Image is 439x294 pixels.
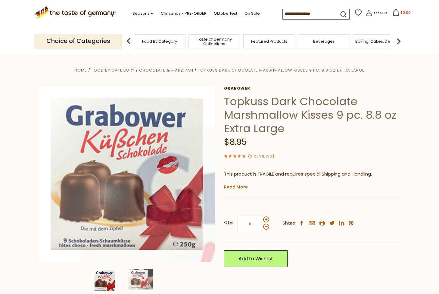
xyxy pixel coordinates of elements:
[34,34,122,48] p: Choice of Categories
[224,184,248,190] a: Read More
[123,35,135,47] img: previous arrow
[214,10,237,17] a: Oktoberfest
[129,269,153,289] img: Topkuss Dark Chocolate Marshmallow Kisses 9 pc. 8.8 oz Extra Large
[237,216,262,232] input: Qty:
[224,250,288,267] a: Add to Wishlist
[389,9,414,18] button: $0.00
[224,219,233,226] strong: Qty:
[250,153,272,160] a: 3 Reviews
[39,86,215,262] img: Topkuss Dark Chocolate Marshmallow Kisses 9 pc. 8.8 oz Extra Large
[374,12,388,15] span: Account
[244,10,260,17] a: On Sale
[251,39,287,44] a: Featured Products
[224,95,400,135] h1: Topkuss Dark Chocolate Marshmallow Kisses 9 pc. 8.8 oz Extra Large
[92,269,117,293] img: Topkuss Dark Chocolate Marshmallow Kisses 9 pc. 8.8 oz Extra Large
[248,153,274,159] span: ( )
[132,10,154,17] a: Seasons
[190,37,238,46] a: Taste of Germany Collections
[366,10,388,18] a: Account
[161,10,207,17] a: Christmas - PRE-ORDER
[230,182,400,190] li: We will ship this product in heat-protective, cushioned packaging and ice during warm weather mon...
[74,67,87,73] a: Home
[282,219,296,227] span: Share:
[224,170,400,178] p: This product is FRAGILE and requires special Shipping and Handling.
[142,39,177,44] a: Food By Category
[139,67,193,73] a: Chocolate & Marzipan
[400,10,411,15] span: $0.00
[224,86,400,91] a: Grabower
[313,39,335,44] a: Beverages
[198,67,365,73] a: Topkuss Dark Chocolate Marshmallow Kisses 9 pc. 8.8 oz Extra Large
[92,67,135,73] a: Food By Category
[224,136,247,148] span: $8.95
[355,39,402,44] a: Baking, Cakes, Desserts
[393,35,405,47] img: next arrow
